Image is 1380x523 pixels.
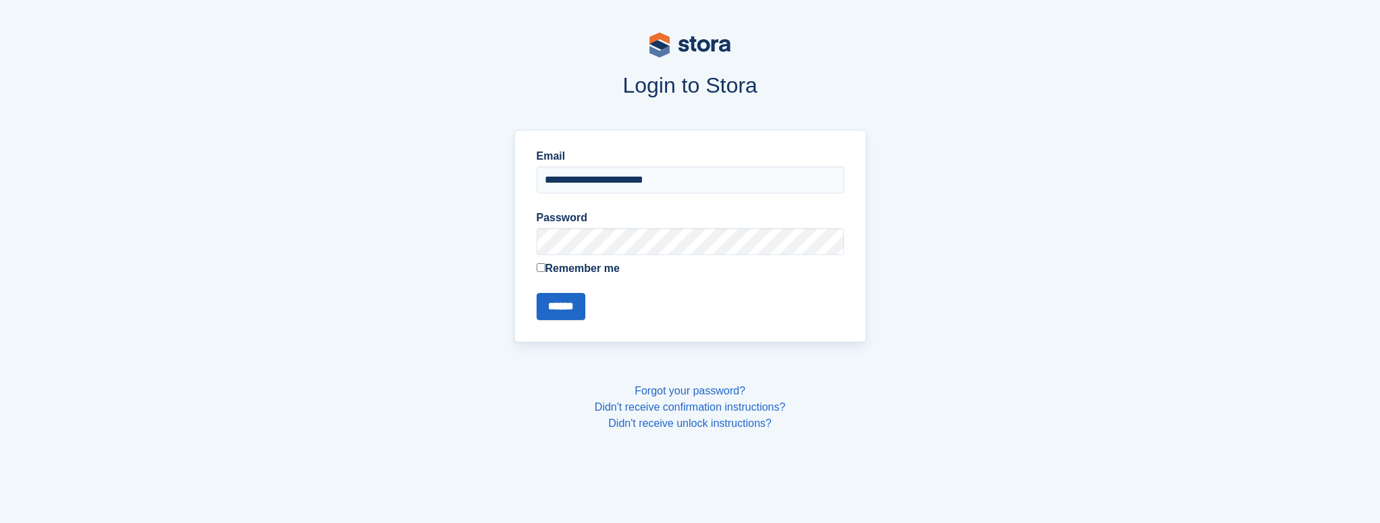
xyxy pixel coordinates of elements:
[537,210,844,226] label: Password
[256,73,1124,97] h1: Login to Stora
[537,260,844,277] label: Remember me
[608,417,771,429] a: Didn't receive unlock instructions?
[537,263,545,272] input: Remember me
[595,401,785,413] a: Didn't receive confirmation instructions?
[649,32,731,58] img: stora-logo-53a41332b3708ae10de48c4981b4e9114cc0af31d8433b30ea865607fb682f29.svg
[635,385,745,396] a: Forgot your password?
[537,148,844,164] label: Email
